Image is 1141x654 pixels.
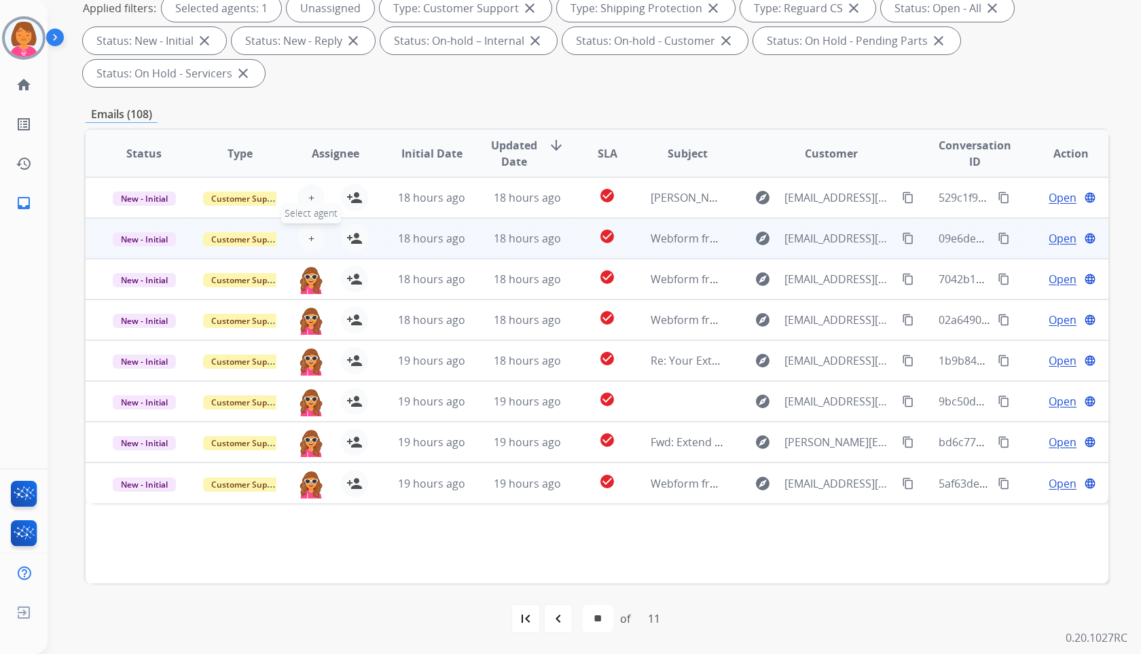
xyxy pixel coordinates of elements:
img: agent-avatar [297,388,325,416]
img: agent-avatar [297,266,325,294]
span: 18 hours ago [494,312,561,327]
div: Status: On Hold - Servicers [83,60,265,87]
mat-icon: content_copy [998,395,1010,407]
mat-icon: language [1084,395,1096,407]
button: + [297,184,325,211]
span: Customer Support [203,436,291,450]
span: Assignee [312,145,359,162]
mat-icon: content_copy [902,314,914,326]
span: 19 hours ago [494,435,561,450]
mat-icon: content_copy [998,232,1010,244]
mat-icon: language [1084,477,1096,490]
mat-icon: check_circle [599,310,615,326]
span: New - Initial [113,395,176,410]
mat-icon: content_copy [902,395,914,407]
span: 18 hours ago [494,231,561,246]
span: Customer Support [203,314,291,328]
span: 19 hours ago [398,476,465,491]
span: Open [1049,271,1076,287]
mat-icon: close [196,33,213,49]
span: Open [1049,475,1076,492]
span: 18 hours ago [398,312,465,327]
mat-icon: person_add [346,352,363,369]
span: Customer [805,145,858,162]
mat-icon: content_copy [902,273,914,285]
div: of [620,611,630,627]
img: avatar [5,19,43,57]
mat-icon: check_circle [599,473,615,490]
mat-icon: explore [755,271,771,287]
mat-icon: language [1084,314,1096,326]
span: New - Initial [113,273,176,287]
span: Webform from [EMAIL_ADDRESS][DOMAIN_NAME] on [DATE] [651,476,958,491]
span: 18 hours ago [494,353,561,368]
mat-icon: content_copy [902,436,914,448]
mat-icon: content_copy [998,273,1010,285]
span: Open [1049,312,1076,328]
mat-icon: language [1084,192,1096,204]
div: Status: On-hold - Customer [562,27,748,54]
mat-icon: person_add [346,393,363,410]
span: Open [1049,189,1076,206]
mat-icon: content_copy [902,477,914,490]
mat-icon: check_circle [599,432,615,448]
span: Customer Support [203,192,291,206]
span: Updated Date [491,137,537,170]
span: Webform from [PERSON_NAME][EMAIL_ADDRESS][DOMAIN_NAME] on [DATE] [651,272,1043,287]
span: New - Initial [113,314,176,328]
mat-icon: content_copy [998,192,1010,204]
mat-icon: content_copy [902,192,914,204]
mat-icon: person_add [346,475,363,492]
span: 18 hours ago [494,190,561,205]
span: 19 hours ago [398,435,465,450]
mat-icon: person_add [346,271,363,287]
mat-icon: language [1084,355,1096,367]
span: Initial Date [401,145,463,162]
span: New - Initial [113,436,176,450]
mat-icon: language [1084,232,1096,244]
mat-icon: check_circle [599,350,615,367]
mat-icon: explore [755,352,771,369]
img: agent-avatar [297,347,325,376]
mat-icon: navigate_before [550,611,566,627]
div: Status: New - Reply [232,27,375,54]
mat-icon: content_copy [998,314,1010,326]
span: 7042b113-afd8-455f-8a50-fb825c42a111 [939,272,1141,287]
mat-icon: first_page [518,611,534,627]
mat-icon: explore [755,230,771,247]
mat-icon: explore [755,312,771,328]
mat-icon: content_copy [998,355,1010,367]
span: Open [1049,393,1076,410]
mat-icon: content_copy [902,355,914,367]
span: Webform from [EMAIL_ADDRESS][DOMAIN_NAME] on [DATE] [651,231,958,246]
mat-icon: person_add [346,434,363,450]
th: Action [1013,130,1108,177]
span: Open [1049,230,1076,247]
mat-icon: close [527,33,543,49]
div: Status: On Hold - Pending Parts [753,27,960,54]
mat-icon: explore [755,393,771,410]
span: 18 hours ago [398,190,465,205]
span: [PERSON_NAME] Defective mattress claim #23544FDD-75A7-4129-9BF9-075ED-63FC9FD [651,190,1093,205]
span: New - Initial [113,192,176,206]
span: 18 hours ago [398,231,465,246]
span: [EMAIL_ADDRESS][DOMAIN_NAME] [784,189,894,206]
span: 19 hours ago [398,353,465,368]
mat-icon: check_circle [599,269,615,285]
span: Customer Support [203,355,291,369]
mat-icon: content_copy [998,436,1010,448]
span: [PERSON_NAME][EMAIL_ADDRESS][PERSON_NAME][DOMAIN_NAME] [784,434,894,450]
span: 19 hours ago [494,394,561,409]
span: Fwd: Extend Product Protection Confirmation [651,435,884,450]
span: + [308,230,314,247]
button: +Select agent [297,225,325,252]
mat-icon: home [16,77,32,93]
mat-icon: content_copy [998,477,1010,490]
mat-icon: close [718,33,734,49]
span: Webform from [EMAIL_ADDRESS][DOMAIN_NAME] on [DATE] [651,312,958,327]
mat-icon: language [1084,273,1096,285]
mat-icon: close [235,65,251,81]
span: + [308,189,314,206]
span: Customer Support [203,477,291,492]
mat-icon: check_circle [599,391,615,407]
